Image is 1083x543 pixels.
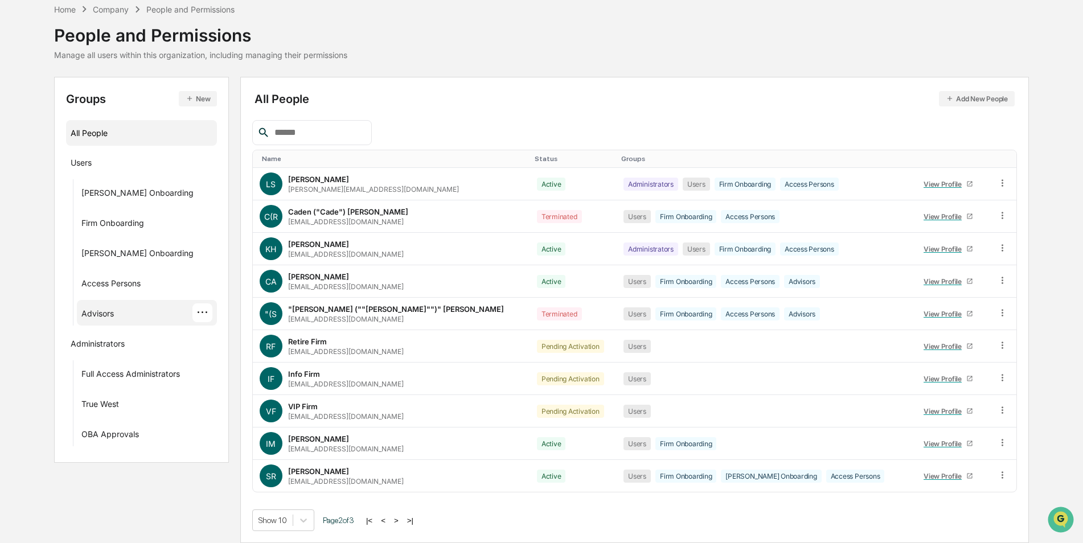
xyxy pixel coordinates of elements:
[81,399,119,413] div: True West
[537,470,566,483] div: Active
[924,472,966,480] div: View Profile
[939,91,1015,106] button: Add New People
[83,145,92,154] div: 🗄️
[113,193,138,201] span: Pylon
[255,91,1015,106] div: All People
[919,305,978,323] a: View Profile
[288,272,349,281] div: [PERSON_NAME]
[621,155,907,163] div: Toggle SortBy
[780,178,839,191] div: Access Persons
[535,155,612,163] div: Toggle SortBy
[623,178,678,191] div: Administrators
[54,5,76,14] div: Home
[924,375,966,383] div: View Profile
[192,303,212,322] div: ···
[288,185,459,194] div: [PERSON_NAME][EMAIL_ADDRESS][DOMAIN_NAME]
[924,439,966,448] div: View Profile
[54,50,347,60] div: Manage all users within this organization, including managing their permissions
[623,405,651,418] div: Users
[924,245,966,253] div: View Profile
[924,310,966,318] div: View Profile
[655,275,716,288] div: Firm Onboarding
[66,91,217,106] div: Groups
[288,380,404,388] div: [EMAIL_ADDRESS][DOMAIN_NAME]
[265,277,277,286] span: CA
[655,307,716,320] div: Firm Onboarding
[288,175,349,184] div: [PERSON_NAME]
[683,178,710,191] div: Users
[924,342,966,351] div: View Profile
[11,87,32,108] img: 1746055101610-c473b297-6a78-478c-a979-82029cc54cd1
[39,87,187,98] div: Start new chat
[623,372,651,385] div: Users
[266,439,276,449] span: IM
[288,217,404,226] div: [EMAIL_ADDRESS][DOMAIN_NAME]
[288,402,318,411] div: VIP Firm
[288,305,504,314] div: "[PERSON_NAME] (""[PERSON_NAME]"")" [PERSON_NAME]
[94,143,141,155] span: Attestations
[537,210,582,223] div: Terminated
[11,24,207,42] p: How can we help?
[288,207,408,216] div: Caden ("Cade") [PERSON_NAME]
[391,516,402,525] button: >
[265,309,277,319] span: "(S
[81,308,114,322] div: Advisors
[23,143,73,155] span: Preclearance
[404,516,417,525] button: >|
[655,210,716,223] div: Firm Onboarding
[919,240,978,258] a: View Profile
[11,145,20,154] div: 🖐️
[266,471,276,481] span: SR
[288,477,404,486] div: [EMAIL_ADDRESS][DOMAIN_NAME]
[919,402,978,420] a: View Profile
[363,516,376,525] button: |<
[537,307,582,320] div: Terminated
[924,180,966,188] div: View Profile
[266,342,276,351] span: RF
[71,124,212,142] div: All People
[924,407,966,416] div: View Profile
[23,165,72,176] span: Data Lookup
[81,218,144,232] div: Firm Onboarding
[265,244,276,254] span: KH
[71,339,125,352] div: Administrators
[146,5,235,14] div: People and Permissions
[721,210,780,223] div: Access Persons
[78,139,146,159] a: 🗄️Attestations
[623,470,651,483] div: Users
[784,275,820,288] div: Advisors
[1047,505,1077,536] iframe: Open customer support
[81,278,141,292] div: Access Persons
[655,470,716,483] div: Firm Onboarding
[378,516,389,525] button: <
[262,155,526,163] div: Toggle SortBy
[919,273,978,290] a: View Profile
[288,434,349,443] div: [PERSON_NAME]
[288,412,404,421] div: [EMAIL_ADDRESS][DOMAIN_NAME]
[54,16,347,46] div: People and Permissions
[623,210,651,223] div: Users
[721,470,821,483] div: [PERSON_NAME] Onboarding
[81,429,139,443] div: OBA Approvals
[264,212,278,221] span: C(R
[784,307,820,320] div: Advisors
[924,212,966,221] div: View Profile
[919,467,978,485] a: View Profile
[715,178,776,191] div: Firm Onboarding
[194,90,207,104] button: Start new chat
[81,369,180,382] div: Full Access Administrators
[917,155,986,163] div: Toggle SortBy
[288,282,404,291] div: [EMAIL_ADDRESS][DOMAIN_NAME]
[11,166,20,175] div: 🔎
[919,208,978,225] a: View Profile
[71,158,92,171] div: Users
[7,161,76,181] a: 🔎Data Lookup
[919,175,978,193] a: View Profile
[537,178,566,191] div: Active
[266,179,276,189] span: LS
[655,437,716,450] div: Firm Onboarding
[780,242,839,256] div: Access Persons
[537,437,566,450] div: Active
[683,242,710,256] div: Users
